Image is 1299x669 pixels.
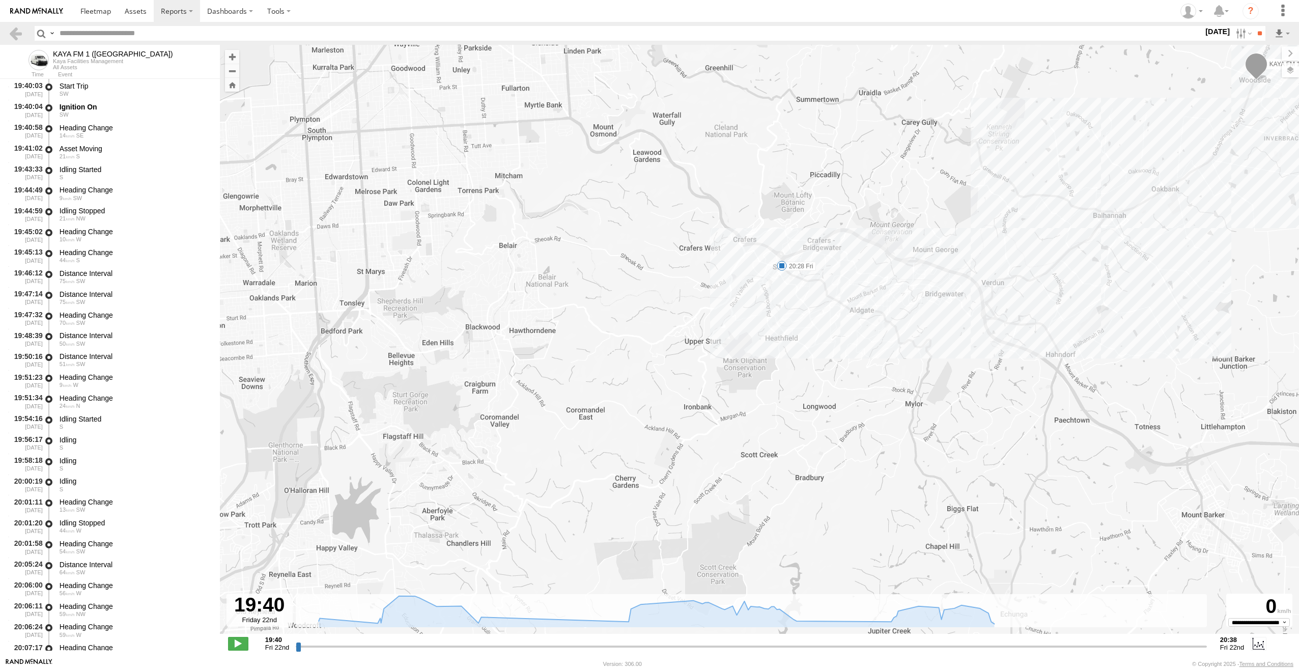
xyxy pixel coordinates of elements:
span: 59 [60,611,75,617]
span: Heading: 178 [60,444,63,451]
span: 75 [60,278,75,284]
span: 21 [60,215,75,221]
div: Idling [60,477,210,486]
div: 19:40:58 [DATE] [8,122,44,141]
div: 19:45:13 [DATE] [8,246,44,265]
div: 19:58:18 [DATE] [8,455,44,473]
span: Heading: 240 [76,320,86,326]
span: Heading: 154 [76,132,84,138]
span: Heading: 298 [76,215,86,221]
div: Idling Stopped [60,518,210,527]
div: 20:06:11 [DATE] [8,600,44,619]
div: Asset Moving [60,144,210,153]
div: Heading Change [60,123,210,132]
label: Search Query [48,26,56,41]
div: 19:47:32 [DATE] [8,309,44,328]
img: rand-logo.svg [10,8,63,15]
div: Heading Change [60,539,210,548]
div: 19:54:16 [DATE] [8,413,44,432]
div: 19:40:04 [DATE] [8,101,44,120]
div: 19:47:14 [DATE] [8,288,44,307]
span: Heading: 225 [76,569,86,575]
div: 20:00:19 [DATE] [8,476,44,494]
label: 20:28 Fri [782,262,816,271]
span: Heading: 261 [76,236,81,242]
div: Heading Change [60,622,210,631]
a: Terms and Conditions [1239,661,1293,667]
div: 19:44:59 [DATE] [8,205,44,224]
span: Heading: 204 [60,91,69,97]
span: Heading: 239 [76,361,86,367]
div: Idling [60,435,210,444]
span: 9 [60,382,72,388]
span: Heading: 216 [76,548,86,554]
div: Idling Started [60,414,210,424]
span: 9 [60,195,72,201]
span: Heading: 192 [60,174,63,180]
span: 54 [60,548,75,554]
div: Start Trip [60,81,210,91]
label: Play/Stop [228,637,248,650]
button: Zoom in [225,50,239,64]
span: 75 [60,299,75,305]
div: Ignition On [60,102,210,111]
div: Idling [60,456,210,465]
strong: 19:40 [265,636,290,644]
div: 19:44:49 [DATE] [8,184,44,203]
div: 19:46:12 [DATE] [8,267,44,286]
div: Heading Change [60,581,210,590]
div: All Assets [53,64,173,70]
label: [DATE] [1203,26,1232,37]
div: MEEGASTHANNA GAMARAL ABEYRATHNA [1177,4,1206,19]
span: Fri 22nd Aug 2025 [265,644,290,651]
span: 14 [60,132,75,138]
span: 56 [60,590,75,596]
div: Idling Stopped [60,206,210,215]
div: 20:07:17 [DATE] [8,642,44,661]
div: KAYA FM 1 (GA) - View Asset History [53,50,173,58]
span: Heading: 252 [76,527,81,534]
div: 19:40:03 [DATE] [8,80,44,99]
span: 50 [60,341,75,347]
div: Distance Interval [60,331,210,340]
div: 20:01:58 [DATE] [8,538,44,556]
div: Heading Change [60,227,210,236]
span: 59 [60,632,75,638]
div: Heading Change [60,311,210,320]
span: Heading: 201 [76,257,80,263]
div: Distance Interval [60,269,210,278]
div: Time [8,72,44,77]
span: 13 [60,507,75,513]
div: 20:01:20 [DATE] [8,517,44,536]
span: Heading: 205 [76,278,86,284]
span: Heading: 178 [60,424,63,430]
div: Distance Interval [60,290,210,299]
div: Distance Interval [60,560,210,569]
a: Visit our Website [6,659,52,669]
span: Heading: 272 [76,632,81,638]
div: Version: 306.00 [603,661,642,667]
div: Event [58,72,220,77]
span: 44 [60,527,75,534]
label: Export results as... [1274,26,1291,41]
span: 51 [60,361,75,367]
div: 19:51:23 [DATE] [8,371,44,390]
span: 21 [60,153,75,159]
div: Heading Change [60,248,210,257]
div: 19:51:34 [DATE] [8,392,44,411]
span: Heading: 204 [60,111,69,118]
span: Heading: 241 [76,341,86,347]
div: Heading Change [60,497,210,507]
div: Idling Started [60,165,210,174]
div: 19:50:16 [DATE] [8,350,44,369]
span: Heading: 359 [76,403,80,409]
div: 19:48:39 [DATE] [8,330,44,349]
div: © Copyright 2025 - [1192,661,1293,667]
div: Heading Change [60,185,210,194]
span: Heading: 226 [76,507,86,513]
div: Heading Change [60,602,210,611]
strong: 20:38 [1220,636,1245,644]
div: 19:56:17 [DATE] [8,434,44,453]
span: 70 [60,320,75,326]
a: Back to previous Page [8,26,23,41]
